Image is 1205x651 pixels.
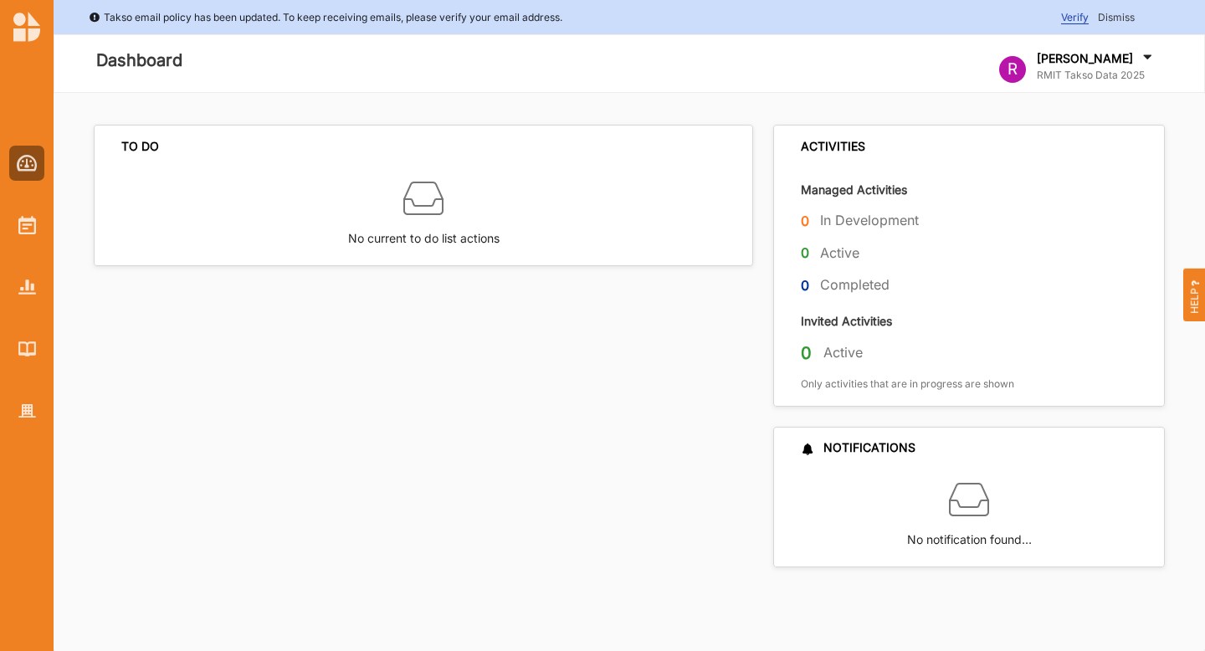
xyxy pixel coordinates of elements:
div: ACTIVITIES [801,139,865,154]
label: No current to do list actions [348,218,500,248]
span: Dismiss [1098,11,1135,23]
label: Managed Activities [801,182,907,197]
div: NOTIFICATIONS [801,440,915,455]
a: Dashboard [9,146,44,181]
img: box [403,178,444,218]
a: Activities [9,208,44,243]
label: No notification found… [907,520,1032,549]
div: TO DO [121,139,159,154]
a: Library [9,331,44,367]
img: Activities [18,216,36,234]
label: Only activities that are in progress are shown [801,377,1014,391]
img: box [949,479,989,520]
label: 0 [801,211,809,232]
label: 0 [801,243,809,264]
div: R [999,56,1026,83]
label: 0 [801,275,809,296]
img: Library [18,341,36,356]
div: Takso email policy has been updated. To keep receiving emails, please verify your email address. [89,9,562,26]
label: [PERSON_NAME] [1037,51,1133,66]
img: logo [13,12,40,42]
img: Dashboard [17,155,38,172]
label: RMIT Takso Data 2025 [1037,69,1156,82]
img: Organisation [18,404,36,418]
label: 0 [801,342,812,364]
label: Invited Activities [801,313,892,329]
label: Dashboard [96,47,182,74]
label: Completed [820,276,890,294]
a: Organisation [9,393,44,428]
label: Active [820,244,859,262]
label: Active [823,344,863,361]
a: Reports [9,269,44,305]
img: Reports [18,279,36,294]
span: Verify [1061,11,1089,24]
label: In Development [820,212,919,229]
